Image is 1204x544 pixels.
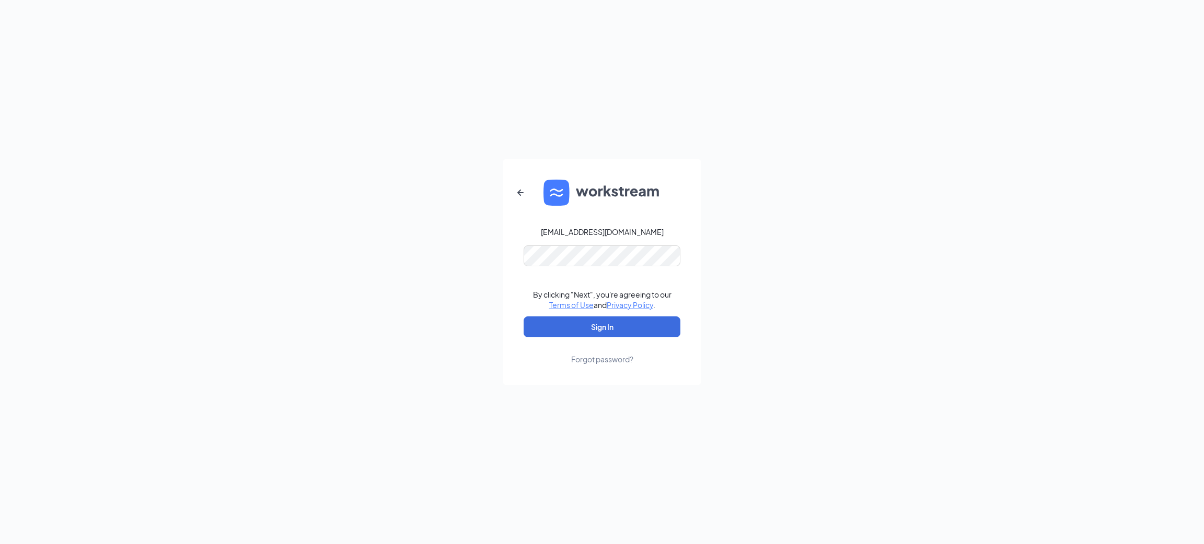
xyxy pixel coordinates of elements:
[607,300,653,310] a: Privacy Policy
[571,354,633,364] div: Forgot password?
[549,300,594,310] a: Terms of Use
[533,289,672,310] div: By clicking "Next", you're agreeing to our and .
[541,227,664,237] div: [EMAIL_ADDRESS][DOMAIN_NAME]
[514,186,527,199] svg: ArrowLeftNew
[508,180,533,205] button: ArrowLeftNew
[571,337,633,364] a: Forgot password?
[543,180,661,206] img: WS logo and Workstream text
[524,316,680,337] button: Sign In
